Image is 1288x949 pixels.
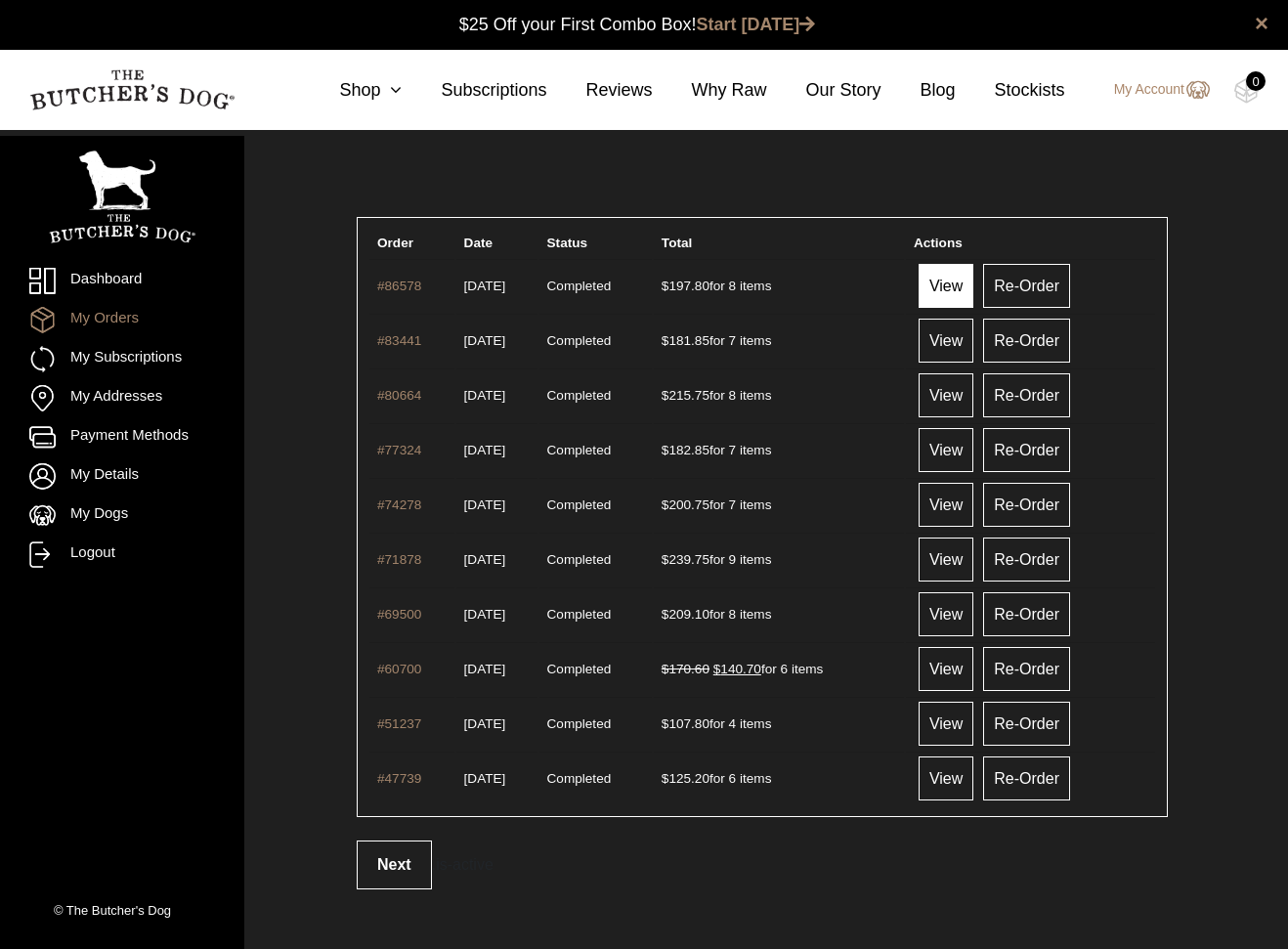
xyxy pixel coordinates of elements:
[29,346,215,372] a: My Subscriptions
[919,538,973,582] a: View
[464,388,506,403] time: [DATE]
[654,259,904,312] td: for 8 items
[662,443,709,457] span: 182.85
[983,373,1070,417] a: Re-Order
[956,77,1065,104] a: Stockists
[464,279,506,293] time: [DATE]
[662,333,709,348] span: 181.85
[662,333,669,348] span: $
[881,77,956,104] a: Blog
[983,428,1070,472] a: Re-Order
[654,533,904,585] td: for 9 items
[29,268,215,294] a: Dashboard
[49,151,195,243] img: TBD_Portrait_Logo_White.png
[377,279,421,293] a: #86578
[1255,12,1268,35] a: close
[919,319,973,363] a: View
[539,368,652,421] td: Completed
[357,841,432,889] a: Next
[464,716,506,731] time: [DATE]
[654,314,904,367] td: for 7 items
[377,716,421,731] a: #51237
[919,264,973,308] a: View
[914,236,963,250] span: Actions
[919,373,973,417] a: View
[662,388,709,403] span: 215.75
[662,236,692,250] span: Total
[29,424,215,451] a: Payment Methods
[662,388,669,403] span: $
[464,497,506,512] time: [DATE]
[662,552,709,567] span: 239.75
[713,662,761,676] span: 140.70
[662,662,709,676] del: $170.60
[654,368,904,421] td: for 8 items
[377,607,421,622] a: #69500
[919,592,973,636] a: View
[919,647,973,691] a: View
[662,716,709,731] span: 107.80
[654,752,904,804] td: for 6 items
[662,497,709,512] span: 200.75
[983,592,1070,636] a: Re-Order
[919,428,973,472] a: View
[662,607,709,622] span: 209.10
[983,756,1070,800] a: Re-Order
[464,662,506,676] time: [DATE]
[29,307,215,333] a: My Orders
[983,647,1070,691] a: Re-Order
[464,236,493,250] span: Date
[539,314,652,367] td: Completed
[539,642,652,695] td: Completed
[662,771,669,786] span: $
[983,483,1070,527] a: Re-Order
[464,771,506,786] time: [DATE]
[357,841,1168,889] div: .is-active
[983,538,1070,582] a: Re-Order
[300,77,402,104] a: Shop
[697,15,816,34] a: Start [DATE]
[539,478,652,531] td: Completed
[654,587,904,640] td: for 8 items
[919,483,973,527] a: View
[539,697,652,750] td: Completed
[662,497,669,512] span: $
[539,533,652,585] td: Completed
[983,702,1070,746] a: Re-Order
[654,642,904,695] td: for 6 items
[546,77,652,104] a: Reviews
[654,423,904,476] td: for 7 items
[539,423,652,476] td: Completed
[662,279,669,293] span: $
[539,752,652,804] td: Completed
[662,607,669,622] span: $
[662,552,669,567] span: $
[662,279,709,293] span: 197.80
[1246,71,1266,91] div: 0
[29,463,215,490] a: My Details
[662,716,669,731] span: $
[654,478,904,531] td: for 7 items
[654,697,904,750] td: for 4 items
[402,77,546,104] a: Subscriptions
[983,264,1070,308] a: Re-Order
[377,497,421,512] a: #74278
[539,587,652,640] td: Completed
[713,662,721,676] span: $
[377,662,421,676] a: #60700
[464,552,506,567] time: [DATE]
[547,236,588,250] span: Status
[662,443,669,457] span: $
[983,319,1070,363] a: Re-Order
[464,333,506,348] time: [DATE]
[1095,78,1210,102] a: My Account
[919,702,973,746] a: View
[653,77,767,104] a: Why Raw
[919,756,973,800] a: View
[464,607,506,622] time: [DATE]
[377,333,421,348] a: #83441
[377,771,421,786] a: #47739
[29,541,215,568] a: Logout
[377,552,421,567] a: #71878
[539,259,652,312] td: Completed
